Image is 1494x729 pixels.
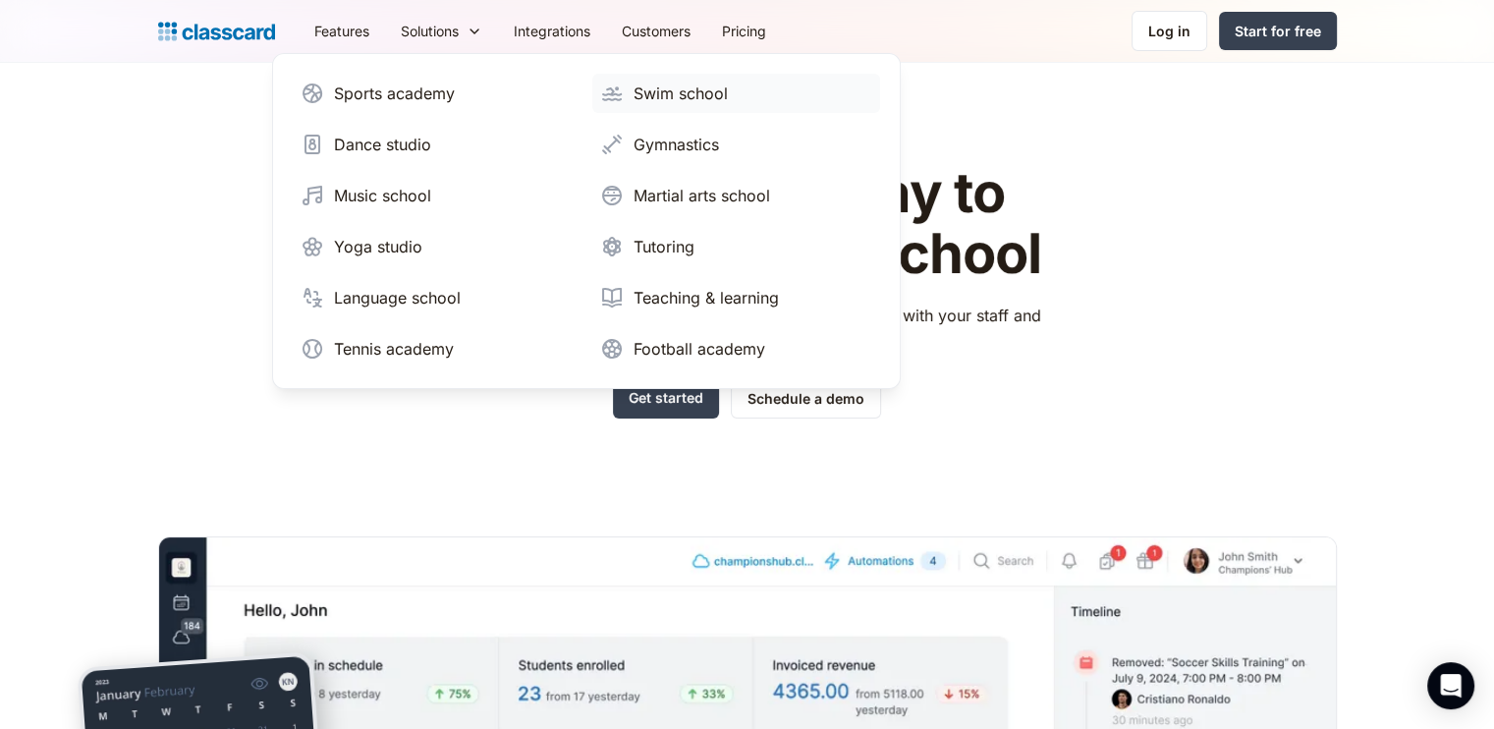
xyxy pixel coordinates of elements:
[731,378,881,419] a: Schedule a demo
[334,184,431,207] div: Music school
[293,176,581,215] a: Music school
[293,125,581,164] a: Dance studio
[385,9,498,53] div: Solutions
[334,235,422,258] div: Yoga studio
[634,286,779,309] div: Teaching & learning
[334,82,455,105] div: Sports academy
[334,133,431,156] div: Dance studio
[634,133,719,156] div: Gymnastics
[1235,21,1321,41] div: Start for free
[592,74,880,113] a: Swim school
[1148,21,1190,41] div: Log in
[299,9,385,53] a: Features
[634,337,765,361] div: Football academy
[592,176,880,215] a: Martial arts school
[634,82,728,105] div: Swim school
[293,74,581,113] a: Sports academy
[334,337,454,361] div: Tennis academy
[272,53,901,389] nav: Solutions
[1219,12,1337,50] a: Start for free
[334,286,461,309] div: Language school
[1132,11,1207,51] a: Log in
[634,184,770,207] div: Martial arts school
[1427,662,1474,709] div: Open Intercom Messenger
[293,329,581,368] a: Tennis academy
[498,9,606,53] a: Integrations
[592,329,880,368] a: Football academy
[592,227,880,266] a: Tutoring
[401,21,459,41] div: Solutions
[634,235,694,258] div: Tutoring
[592,278,880,317] a: Teaching & learning
[293,227,581,266] a: Yoga studio
[606,9,706,53] a: Customers
[613,378,719,419] a: Get started
[592,125,880,164] a: Gymnastics
[158,18,275,45] a: home
[293,278,581,317] a: Language school
[706,9,782,53] a: Pricing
